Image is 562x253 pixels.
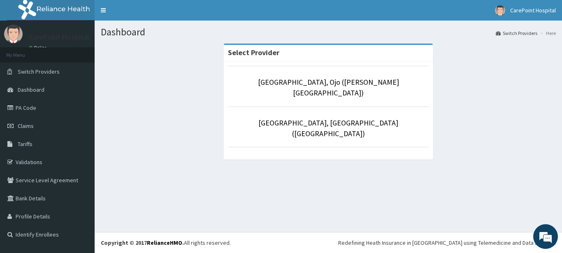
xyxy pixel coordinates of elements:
a: Online [29,45,49,51]
strong: Select Provider [228,48,279,57]
span: Tariffs [18,140,33,148]
a: [GEOGRAPHIC_DATA], Ojo ([PERSON_NAME][GEOGRAPHIC_DATA]) [258,77,399,97]
a: [GEOGRAPHIC_DATA], [GEOGRAPHIC_DATA] ([GEOGRAPHIC_DATA]) [258,118,398,138]
span: Switch Providers [18,68,60,75]
div: Redefining Heath Insurance in [GEOGRAPHIC_DATA] using Telemedicine and Data Science! [338,239,556,247]
img: User Image [4,25,23,43]
p: CarePoint Hospital [29,33,89,41]
span: CarePoint Hospital [510,7,556,14]
a: RelianceHMO [147,239,182,246]
span: Dashboard [18,86,44,93]
h1: Dashboard [101,27,556,37]
li: Here [538,30,556,37]
img: User Image [495,5,505,16]
footer: All rights reserved. [95,232,562,253]
strong: Copyright © 2017 . [101,239,184,246]
span: Claims [18,122,34,130]
a: Switch Providers [496,30,537,37]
